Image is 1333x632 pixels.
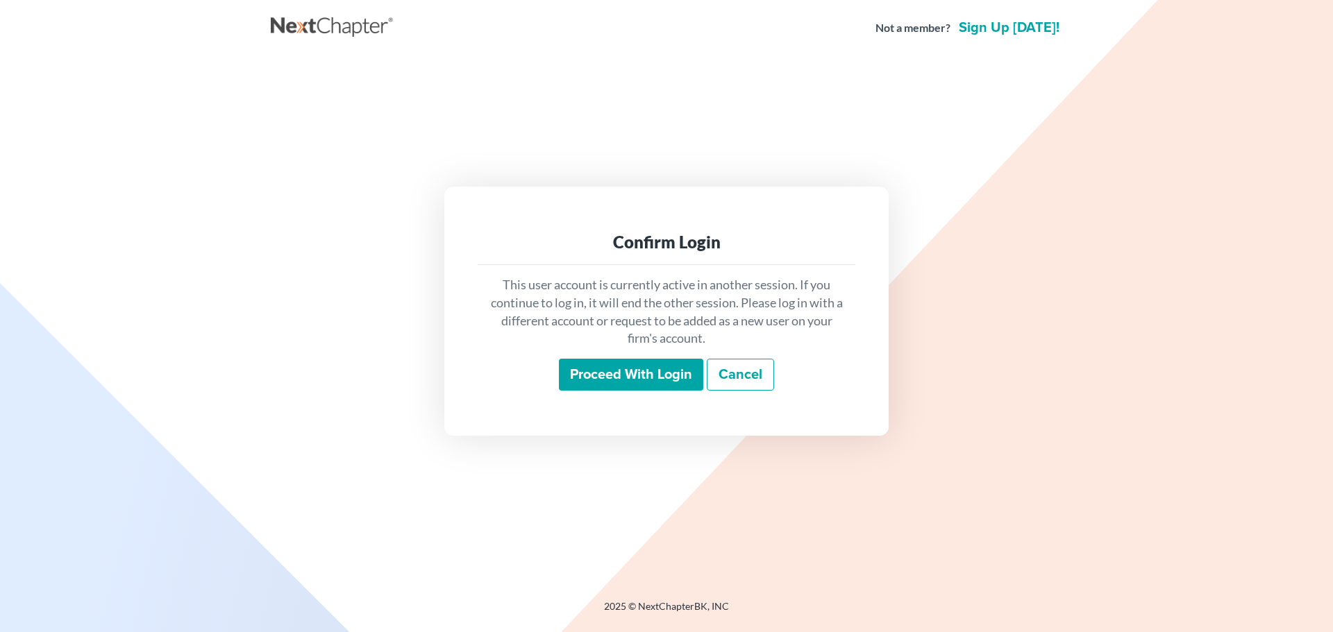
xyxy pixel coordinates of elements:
[489,276,844,348] p: This user account is currently active in another session. If you continue to log in, it will end ...
[875,20,950,36] strong: Not a member?
[956,21,1062,35] a: Sign up [DATE]!
[489,231,844,253] div: Confirm Login
[707,359,774,391] a: Cancel
[271,599,1062,624] div: 2025 © NextChapterBK, INC
[559,359,703,391] input: Proceed with login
